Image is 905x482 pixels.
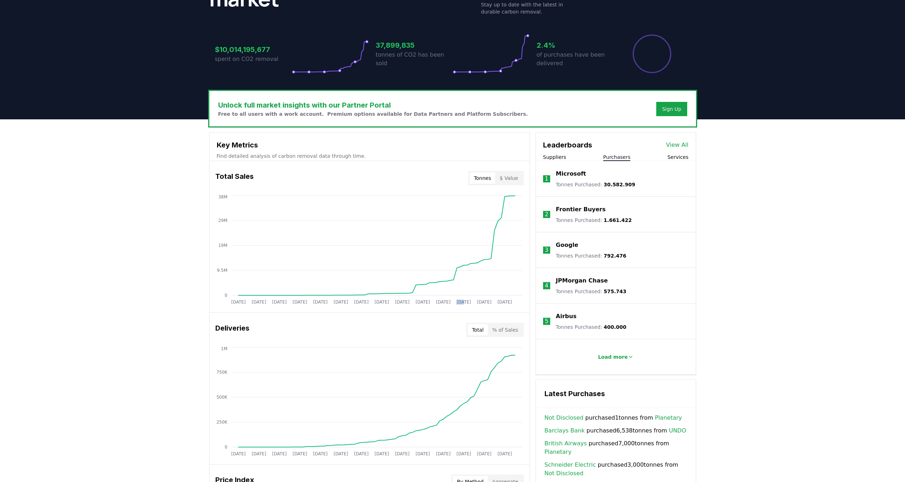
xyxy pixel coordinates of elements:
[215,171,254,185] h3: Total Sales
[374,451,389,456] tspan: [DATE]
[666,141,689,149] a: View All
[333,300,348,305] tspan: [DATE]
[556,241,578,249] p: Google
[272,300,286,305] tspan: [DATE]
[217,268,227,273] tspan: 9.5M
[415,451,430,456] tspan: [DATE]
[456,300,471,305] tspan: [DATE]
[468,324,488,336] button: Total
[556,312,577,321] a: Airbus
[556,288,626,295] p: Tonnes Purchased :
[354,300,369,305] tspan: [DATE]
[333,451,348,456] tspan: [DATE]
[604,253,626,259] span: 792.476
[556,252,626,259] p: Tonnes Purchased :
[477,451,491,456] tspan: [DATE]
[217,140,522,150] h3: Key Metrics
[217,152,522,160] p: Find detailed analysis of carbon removal data through time.
[313,451,327,456] tspan: [DATE]
[669,426,686,435] a: UNDO
[436,451,451,456] tspan: [DATE]
[231,451,246,456] tspan: [DATE]
[603,154,631,161] button: Purchasers
[544,461,596,469] a: Schneider Electric
[604,289,626,294] span: 575.743
[293,300,307,305] tspan: [DATE]
[544,388,687,399] h3: Latest Purchases
[252,300,266,305] tspan: [DATE]
[544,426,686,435] span: purchased 6,538 tonnes from
[545,175,548,183] p: 1
[488,324,522,336] button: % of Sales
[556,323,626,331] p: Tonnes Purchased :
[544,448,572,456] a: Planetary
[221,346,227,351] tspan: 1M
[497,300,512,305] tspan: [DATE]
[436,300,451,305] tspan: [DATE]
[374,300,389,305] tspan: [DATE]
[667,154,688,161] button: Services
[231,300,246,305] tspan: [DATE]
[544,414,584,422] a: Not Disclosed
[662,105,681,113] a: Sign Up
[556,205,606,214] a: Frontier Buyers
[537,40,614,51] h3: 2.4%
[415,300,430,305] tspan: [DATE]
[544,439,687,456] span: purchased 7,000 tonnes from
[592,350,639,364] button: Load more
[456,451,471,456] tspan: [DATE]
[215,44,292,55] h3: $10,014,195,677
[376,40,453,51] h3: 37,899,835
[495,172,522,184] button: $ Value
[556,217,632,224] p: Tonnes Purchased :
[215,55,292,63] p: spent on CO2 removal
[216,395,228,400] tspan: 500K
[544,461,687,478] span: purchased 3,000 tonnes from
[216,370,228,375] tspan: 750K
[216,420,228,425] tspan: 250K
[395,300,410,305] tspan: [DATE]
[544,426,585,435] a: Barclays Bank
[543,154,566,161] button: Suppliers
[544,469,584,478] a: Not Disclosed
[293,451,307,456] tspan: [DATE]
[604,182,635,187] span: 30.582.909
[545,246,548,254] p: 3
[543,140,592,150] h3: Leaderboards
[470,172,495,184] button: Tonnes
[218,218,227,223] tspan: 29M
[225,445,227,450] tspan: 0
[632,34,672,74] div: Percentage of sales delivered
[604,324,626,330] span: 400.000
[556,170,586,178] a: Microsoft
[545,317,548,326] p: 5
[556,181,635,188] p: Tonnes Purchased :
[218,100,528,110] h3: Unlock full market insights with our Partner Portal
[477,300,491,305] tspan: [DATE]
[225,293,227,298] tspan: 0
[556,276,608,285] a: JPMorgan Chase
[272,451,286,456] tspan: [DATE]
[544,414,682,422] span: purchased 1 tonnes from
[604,217,632,223] span: 1.661.422
[655,414,682,422] a: Planetary
[218,243,227,248] tspan: 19M
[252,451,266,456] tspan: [DATE]
[481,1,572,15] p: Stay up to date with the latest in durable carbon removal.
[497,451,512,456] tspan: [DATE]
[354,451,369,456] tspan: [DATE]
[545,210,548,219] p: 2
[545,281,548,290] p: 4
[656,102,687,116] button: Sign Up
[376,51,453,68] p: tonnes of CO2 has been sold
[218,110,528,118] p: Free to all users with a work account. Premium options available for Data Partners and Platform S...
[313,300,327,305] tspan: [DATE]
[544,439,587,448] a: British Airways
[395,451,410,456] tspan: [DATE]
[215,323,249,337] h3: Deliveries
